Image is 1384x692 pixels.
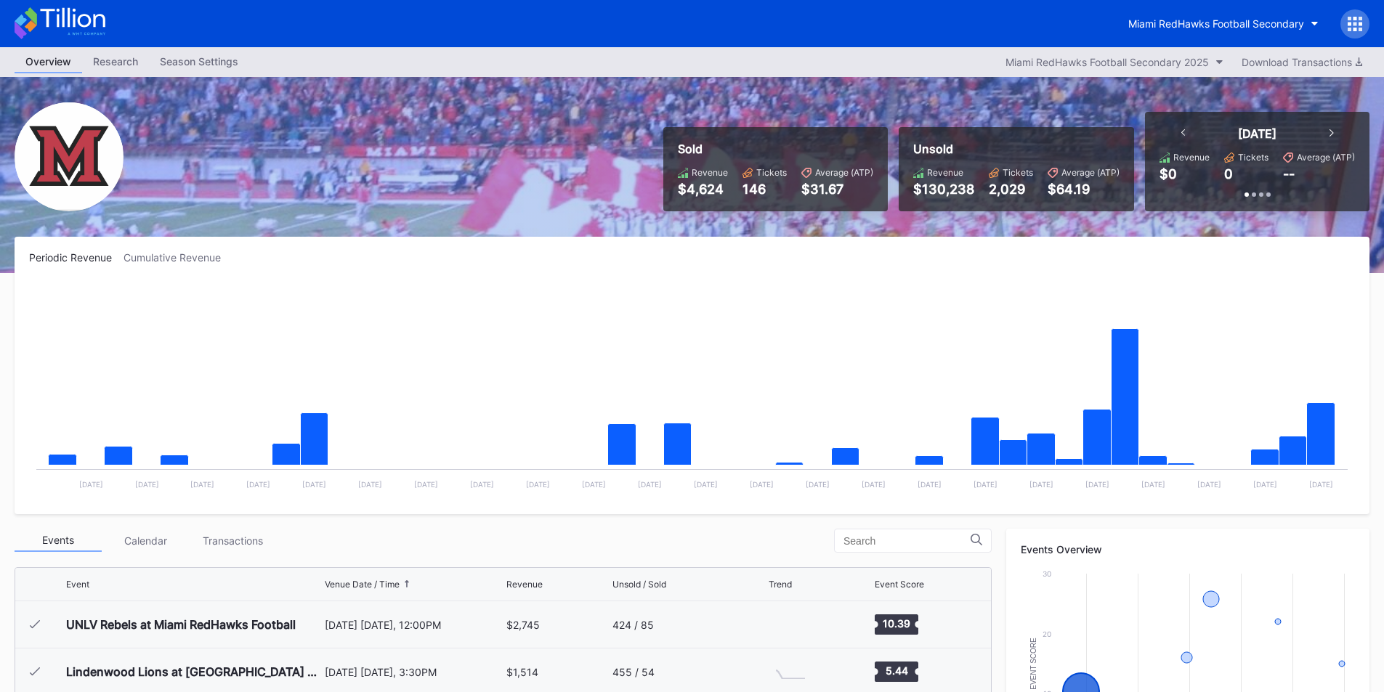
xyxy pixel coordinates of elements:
[1242,56,1362,68] div: Download Transactions
[414,480,438,489] text: [DATE]
[1117,10,1330,37] button: Miami RedHawks Football Secondary
[1309,480,1333,489] text: [DATE]
[506,579,543,590] div: Revenue
[1238,126,1276,141] div: [DATE]
[66,664,321,679] div: Lindenwood Lions at [GEOGRAPHIC_DATA] RedHawks Football
[801,182,873,197] div: $31.67
[1160,166,1177,182] div: $0
[124,251,232,264] div: Cumulative Revenue
[506,666,538,678] div: $1,514
[756,167,787,178] div: Tickets
[325,666,503,678] div: [DATE] [DATE], 3:30PM
[913,142,1120,156] div: Unsold
[769,606,812,643] svg: Chart title
[1141,480,1165,489] text: [DATE]
[694,480,718,489] text: [DATE]
[769,579,792,590] div: Trend
[135,480,159,489] text: [DATE]
[1253,480,1277,489] text: [DATE]
[1029,480,1053,489] text: [DATE]
[82,51,149,73] a: Research
[989,182,1033,197] div: 2,029
[678,142,873,156] div: Sold
[815,167,873,178] div: Average (ATP)
[29,251,124,264] div: Periodic Revenue
[612,579,666,590] div: Unsold / Sold
[1061,167,1120,178] div: Average (ATP)
[1297,152,1355,163] div: Average (ATP)
[29,282,1355,500] svg: Chart title
[582,480,606,489] text: [DATE]
[1003,167,1033,178] div: Tickets
[66,617,296,632] div: UNLV Rebels at Miami RedHawks Football
[470,480,494,489] text: [DATE]
[769,654,812,690] svg: Chart title
[190,480,214,489] text: [DATE]
[1128,17,1304,30] div: Miami RedHawks Football Secondary
[678,182,728,197] div: $4,624
[918,480,942,489] text: [DATE]
[927,167,963,178] div: Revenue
[506,619,540,631] div: $2,745
[1197,480,1221,489] text: [DATE]
[974,480,997,489] text: [DATE]
[15,102,124,211] img: Miami_RedHawks_Football_Secondary.png
[843,535,971,547] input: Search
[875,579,924,590] div: Event Score
[885,664,907,677] text: 5.44
[1224,166,1233,182] div: 0
[526,480,550,489] text: [DATE]
[102,529,189,552] div: Calendar
[79,480,103,489] text: [DATE]
[998,52,1231,72] button: Miami RedHawks Football Secondary 2025
[913,182,974,197] div: $130,238
[82,51,149,72] div: Research
[612,619,654,631] div: 424 / 85
[1043,630,1051,638] text: 20
[883,617,910,630] text: 10.39
[358,480,382,489] text: [DATE]
[66,579,89,590] div: Event
[638,480,662,489] text: [DATE]
[246,480,270,489] text: [DATE]
[750,480,774,489] text: [DATE]
[1085,480,1109,489] text: [DATE]
[1283,166,1295,182] div: --
[325,579,400,590] div: Venue Date / Time
[1173,152,1210,163] div: Revenue
[1043,569,1051,578] text: 30
[15,51,82,73] a: Overview
[15,529,102,552] div: Events
[149,51,249,72] div: Season Settings
[302,480,326,489] text: [DATE]
[1048,182,1120,197] div: $64.19
[1029,638,1037,690] text: Event Score
[692,167,728,178] div: Revenue
[806,480,830,489] text: [DATE]
[742,182,787,197] div: 146
[862,480,886,489] text: [DATE]
[1234,52,1369,72] button: Download Transactions
[612,666,655,678] div: 455 / 54
[1238,152,1268,163] div: Tickets
[325,619,503,631] div: [DATE] [DATE], 12:00PM
[189,529,276,552] div: Transactions
[1021,543,1355,555] div: Events Overview
[149,51,249,73] a: Season Settings
[1005,56,1209,68] div: Miami RedHawks Football Secondary 2025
